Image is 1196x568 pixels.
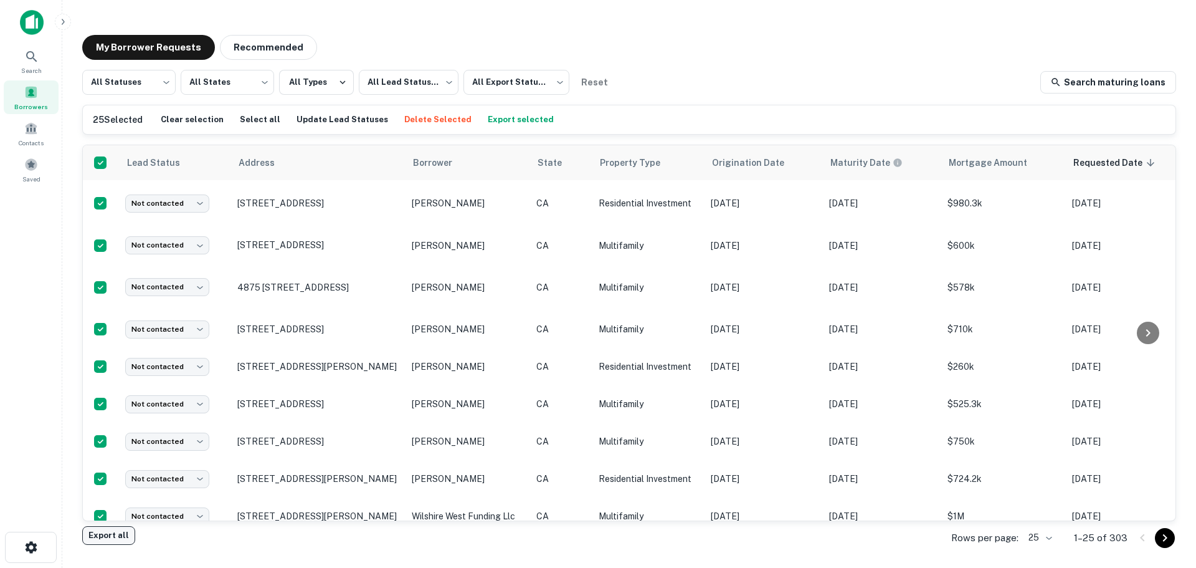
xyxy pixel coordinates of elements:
[711,397,817,411] p: [DATE]
[823,145,941,180] th: Maturity dates displayed may be estimated. Please contact the lender for the most accurate maturi...
[412,239,524,253] p: [PERSON_NAME]
[4,80,59,114] div: Borrowers
[412,196,524,210] p: [PERSON_NAME]
[82,526,135,545] button: Export all
[1155,528,1175,548] button: Go to next page
[599,239,698,253] p: Multifamily
[1073,155,1159,170] span: Requested Date
[830,156,903,170] div: Maturity dates displayed may be estimated. Please contact the lender for the most accurate maturi...
[592,145,705,180] th: Property Type
[237,473,399,484] p: [STREET_ADDRESS][PERSON_NAME]
[412,281,524,294] p: [PERSON_NAME]
[412,472,524,486] p: [PERSON_NAME]
[711,509,817,523] p: [DATE]
[82,35,215,60] button: My Borrower Requests
[125,433,209,451] div: Not contacted
[237,511,399,522] p: [STREET_ADDRESS][PERSON_NAME]
[711,281,817,294] p: [DATE]
[705,145,823,180] th: Origination Date
[1134,468,1196,528] div: Tiện ích trò chuyện
[536,196,586,210] p: CA
[4,44,59,78] a: Search
[401,110,475,129] button: Delete Selected
[125,358,209,376] div: Not contacted
[947,509,1060,523] p: $1M
[530,145,592,180] th: State
[119,145,231,180] th: Lead Status
[947,360,1060,373] p: $260k
[951,531,1018,546] p: Rows per page:
[711,435,817,448] p: [DATE]
[599,360,698,373] p: Residential Investment
[1072,397,1178,411] p: [DATE]
[947,281,1060,294] p: $578k
[947,239,1060,253] p: $600k
[412,360,524,373] p: [PERSON_NAME]
[536,397,586,411] p: CA
[359,66,458,99] div: All Lead Statuses
[947,322,1060,336] p: $710k
[1134,468,1196,528] iframe: Chat Widget
[125,470,209,488] div: Not contacted
[125,395,209,413] div: Not contacted
[1072,322,1178,336] p: [DATE]
[599,196,698,210] p: Residential Investment
[536,472,586,486] p: CA
[125,278,209,296] div: Not contacted
[406,145,530,180] th: Borrower
[1072,360,1178,373] p: [DATE]
[463,66,569,99] div: All Export Statuses
[237,361,399,372] p: [STREET_ADDRESS][PERSON_NAME]
[1072,281,1178,294] p: [DATE]
[829,509,935,523] p: [DATE]
[536,281,586,294] p: CA
[20,10,44,35] img: capitalize-icon.png
[941,145,1066,180] th: Mortgage Amount
[712,155,800,170] span: Origination Date
[830,156,890,170] h6: Maturity Date
[536,435,586,448] p: CA
[599,397,698,411] p: Multifamily
[293,110,391,129] button: Update Lead Statuses
[536,360,586,373] p: CA
[125,508,209,526] div: Not contacted
[1072,196,1178,210] p: [DATE]
[947,397,1060,411] p: $525.3k
[829,322,935,336] p: [DATE]
[829,360,935,373] p: [DATE]
[82,66,176,99] div: All Statuses
[1072,509,1178,523] p: [DATE]
[947,472,1060,486] p: $724.2k
[412,435,524,448] p: [PERSON_NAME]
[412,509,524,523] p: wilshire west funding llc
[1023,529,1054,547] div: 25
[711,239,817,253] p: [DATE]
[599,472,698,486] p: Residential Investment
[237,198,399,209] p: [STREET_ADDRESS]
[237,324,399,335] p: [STREET_ADDRESS]
[413,155,468,170] span: Borrower
[19,138,44,148] span: Contacts
[1040,71,1176,94] a: Search maturing loans
[536,322,586,336] p: CA
[829,397,935,411] p: [DATE]
[181,66,274,99] div: All States
[125,195,209,213] div: Not contacted
[829,472,935,486] p: [DATE]
[239,155,291,170] span: Address
[237,436,399,447] p: [STREET_ADDRESS]
[829,239,935,253] p: [DATE]
[711,360,817,373] p: [DATE]
[14,102,48,112] span: Borrowers
[22,174,40,184] span: Saved
[1066,145,1184,180] th: Requested Date
[599,322,698,336] p: Multifamily
[711,196,817,210] p: [DATE]
[4,153,59,186] a: Saved
[237,282,399,293] p: 4875 [STREET_ADDRESS]
[485,110,557,129] button: Export selected
[4,117,59,150] a: Contacts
